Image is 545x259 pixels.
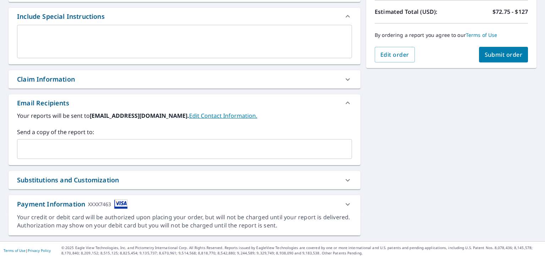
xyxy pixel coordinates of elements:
img: cardImage [114,199,128,209]
label: Send a copy of the report to: [17,128,352,136]
a: Terms of Use [466,32,497,38]
div: Include Special Instructions [17,12,105,21]
p: | [4,248,51,253]
div: Payment Information [17,199,128,209]
span: Submit order [485,51,523,59]
div: Include Special Instructions [9,8,360,25]
p: © 2025 Eagle View Technologies, Inc. and Pictometry International Corp. All Rights Reserved. Repo... [61,245,541,256]
div: XXXX7463 [88,199,111,209]
div: Claim Information [17,75,75,84]
div: Your credit or debit card will be authorized upon placing your order, but will not be charged unt... [17,213,352,230]
div: Claim Information [9,70,360,88]
p: By ordering a report you agree to our [375,32,528,38]
p: $72.75 - $127 [492,7,528,16]
b: [EMAIL_ADDRESS][DOMAIN_NAME]. [90,112,189,120]
span: Edit order [380,51,409,59]
div: Substitutions and Customization [17,175,119,185]
p: Estimated Total (USD): [375,7,451,16]
a: Terms of Use [4,248,26,253]
div: Email Recipients [9,94,360,111]
button: Submit order [479,47,528,62]
div: Payment InformationXXXX7463cardImage [9,195,360,213]
div: Email Recipients [17,98,69,108]
button: Edit order [375,47,415,62]
a: EditContactInfo [189,112,257,120]
label: Your reports will be sent to [17,111,352,120]
a: Privacy Policy [28,248,51,253]
div: Substitutions and Customization [9,171,360,189]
